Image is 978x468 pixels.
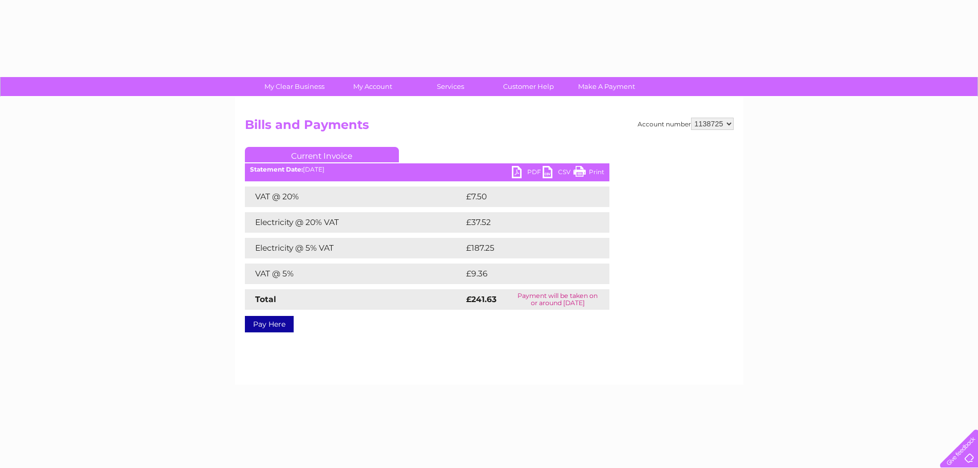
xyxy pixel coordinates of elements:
a: Print [573,166,604,181]
div: [DATE] [245,166,609,173]
td: £187.25 [464,238,590,258]
td: Electricity @ 20% VAT [245,212,464,233]
strong: Total [255,294,276,304]
td: Payment will be taken on or around [DATE] [506,289,609,310]
div: Account number [638,118,734,130]
a: Customer Help [486,77,571,96]
a: Current Invoice [245,147,399,162]
a: Make A Payment [564,77,649,96]
td: £7.50 [464,186,585,207]
b: Statement Date: [250,165,303,173]
a: My Account [330,77,415,96]
a: CSV [543,166,573,181]
td: VAT @ 5% [245,264,464,284]
a: My Clear Business [252,77,337,96]
td: VAT @ 20% [245,186,464,207]
a: Services [408,77,493,96]
h2: Bills and Payments [245,118,734,137]
td: £9.36 [464,264,586,284]
a: Pay Here [245,316,294,332]
a: PDF [512,166,543,181]
td: Electricity @ 5% VAT [245,238,464,258]
strong: £241.63 [466,294,496,304]
td: £37.52 [464,212,588,233]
